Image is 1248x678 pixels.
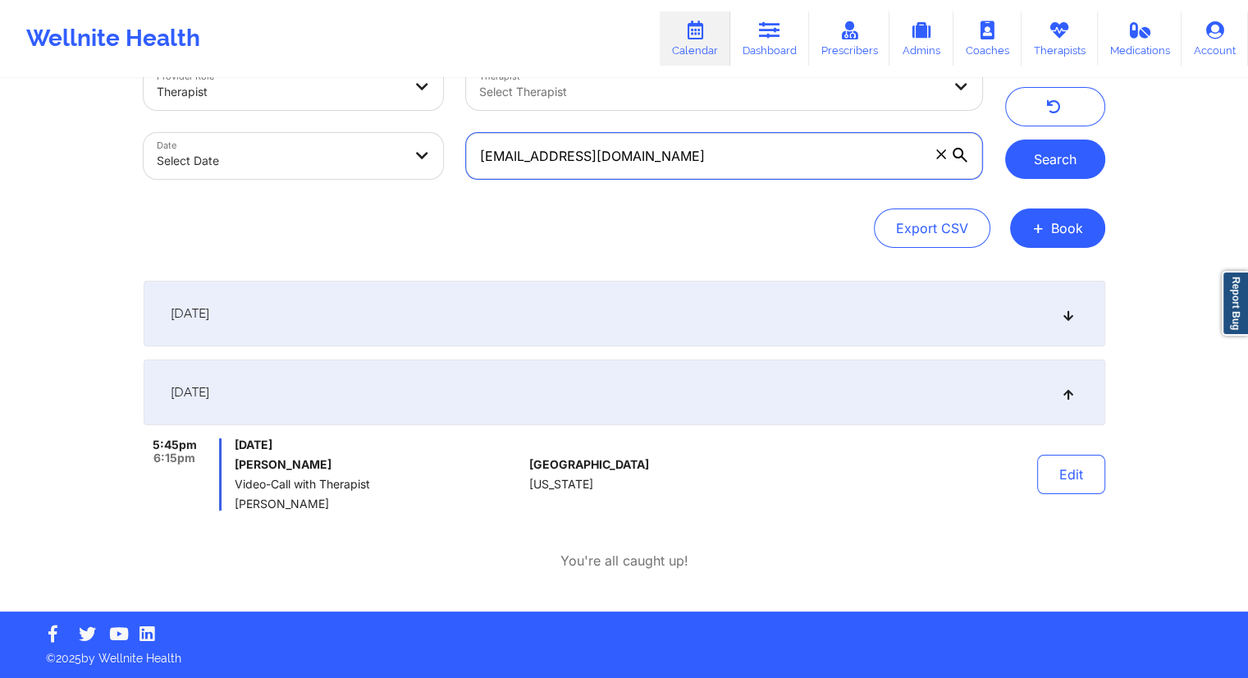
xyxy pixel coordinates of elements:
[235,458,523,471] h6: [PERSON_NAME]
[235,438,523,451] span: [DATE]
[235,497,523,511] span: [PERSON_NAME]
[34,639,1214,667] p: © 2025 by Wellnite Health
[730,11,809,66] a: Dashboard
[1182,11,1248,66] a: Account
[889,11,953,66] a: Admins
[809,11,890,66] a: Prescribers
[235,478,523,491] span: Video-Call with Therapist
[1032,223,1045,232] span: +
[560,552,688,570] p: You're all caught up!
[953,11,1022,66] a: Coaches
[1010,208,1105,248] button: +Book
[660,11,730,66] a: Calendar
[529,478,593,491] span: [US_STATE]
[153,451,195,465] span: 6:15pm
[171,384,209,401] span: [DATE]
[157,143,403,179] div: Select Date
[529,458,649,471] span: [GEOGRAPHIC_DATA]
[1005,140,1105,179] button: Search
[153,438,197,451] span: 5:45pm
[874,208,990,248] button: Export CSV
[1222,271,1248,336] a: Report Bug
[1022,11,1098,66] a: Therapists
[1037,455,1105,494] button: Edit
[466,133,981,179] input: Search by patient email
[1098,11,1182,66] a: Medications
[171,305,209,322] span: [DATE]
